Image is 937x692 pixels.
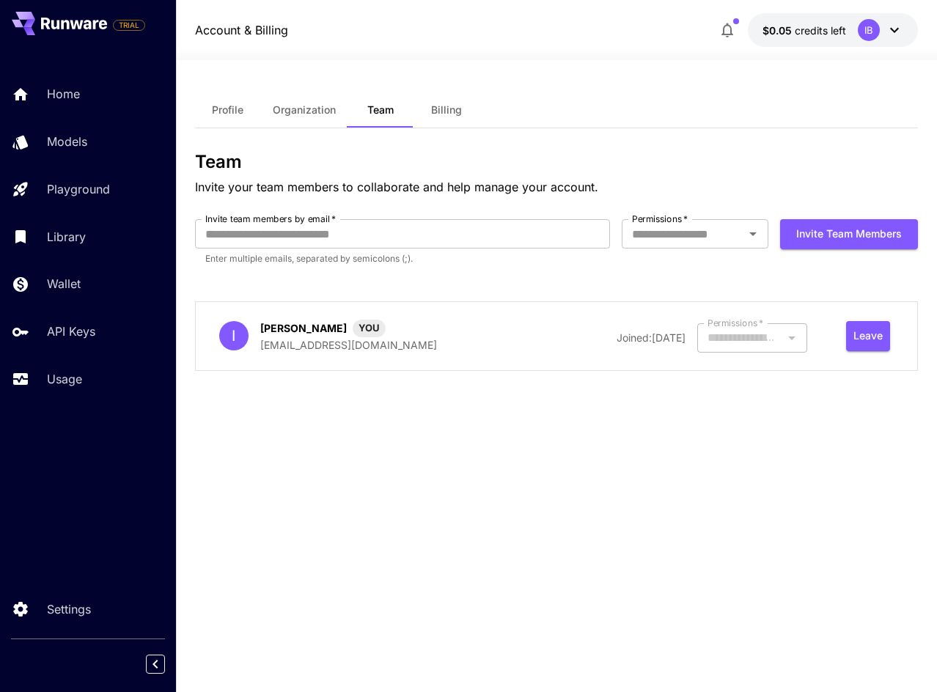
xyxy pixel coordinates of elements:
[205,213,336,225] label: Invite team members by email
[47,600,91,618] p: Settings
[113,16,145,34] span: Add your payment card to enable full platform functionality.
[431,103,462,117] span: Billing
[353,321,386,336] span: YOU
[205,251,600,266] p: Enter multiple emails, separated by semicolons (;).
[260,337,437,353] p: [EMAIL_ADDRESS][DOMAIN_NAME]
[260,320,347,336] p: [PERSON_NAME]
[219,321,249,350] div: I
[795,24,846,37] span: credits left
[748,13,918,47] button: $0.05IB
[47,275,81,292] p: Wallet
[858,19,880,41] div: IB
[157,651,176,677] div: Collapse sidebar
[195,178,918,196] p: Invite your team members to collaborate and help manage your account.
[212,103,243,117] span: Profile
[780,219,918,249] button: Invite team members
[846,321,890,351] button: Leave
[47,180,110,198] p: Playground
[617,331,686,344] span: Joined: [DATE]
[47,228,86,246] p: Library
[367,103,394,117] span: Team
[763,24,795,37] span: $0.05
[632,213,688,225] label: Permissions
[195,152,918,172] h3: Team
[195,21,288,39] nav: breadcrumb
[273,103,336,117] span: Organization
[146,655,165,674] button: Collapse sidebar
[47,370,82,388] p: Usage
[195,21,288,39] a: Account & Billing
[47,85,80,103] p: Home
[763,23,846,38] div: $0.05
[47,323,95,340] p: API Keys
[47,133,87,150] p: Models
[708,317,763,329] label: Permissions
[743,224,763,244] button: Open
[114,20,144,31] span: TRIAL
